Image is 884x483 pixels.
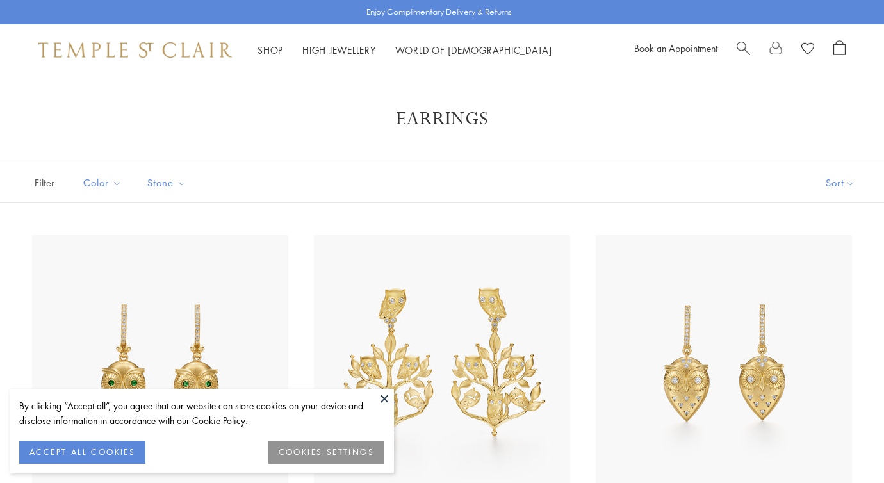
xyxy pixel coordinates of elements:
a: High JewelleryHigh Jewellery [302,44,376,56]
a: View Wishlist [801,40,814,60]
button: Stone [138,168,196,197]
a: Book an Appointment [634,42,717,54]
a: World of [DEMOGRAPHIC_DATA]World of [DEMOGRAPHIC_DATA] [395,44,552,56]
button: Color [74,168,131,197]
a: Open Shopping Bag [833,40,846,60]
p: Enjoy Complimentary Delivery & Returns [366,6,512,19]
button: COOKIES SETTINGS [268,441,384,464]
span: Stone [141,175,196,191]
div: By clicking “Accept all”, you agree that our website can store cookies on your device and disclos... [19,398,384,428]
img: Temple St. Clair [38,42,232,58]
button: ACCEPT ALL COOKIES [19,441,145,464]
span: Color [77,175,131,191]
nav: Main navigation [258,42,552,58]
button: Show sort by [797,163,884,202]
h1: Earrings [51,108,833,131]
a: Search [737,40,750,60]
a: ShopShop [258,44,283,56]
